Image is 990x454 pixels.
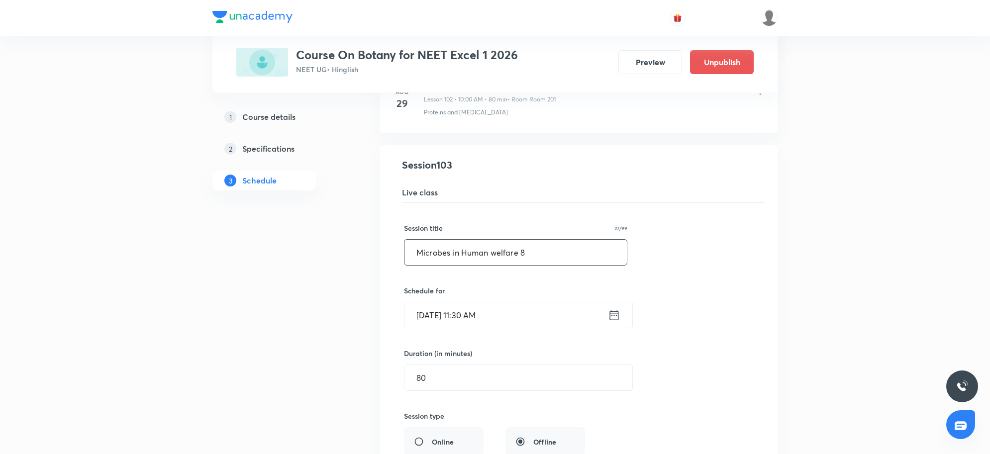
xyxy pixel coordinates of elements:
button: Unpublish [690,50,754,74]
input: 80 [404,365,632,390]
p: • Room Room 201 [507,95,556,104]
p: Proteins and [MEDICAL_DATA] [424,108,508,117]
h5: Live class [402,186,765,198]
img: Company Logo [212,11,293,23]
p: 3 [224,175,236,186]
p: NEET UG • Hinglish [296,64,518,75]
h5: Course details [242,111,296,123]
a: 2Specifications [212,139,348,159]
a: 1Course details [212,107,348,127]
h4: Session 103 [402,158,765,173]
a: Company Logo [212,11,293,25]
input: A great title is short, clear and descriptive [404,240,627,265]
h6: Session type [404,411,444,421]
h3: Course On Botany for NEET Excel 1 2026 [296,48,518,62]
h6: Duration (in minutes) [404,348,472,359]
p: 1 [224,111,236,123]
img: Devendra Kumar [761,9,778,26]
p: 2 [224,143,236,155]
img: 86423E2A-6FE9-42F0-B29A-8C590609C81B_plus.png [236,48,288,77]
p: 27/99 [614,226,627,231]
p: Lesson 102 • 10:00 AM • 80 min [424,95,507,104]
h4: 29 [392,96,412,111]
h5: Specifications [242,143,295,155]
img: ttu [956,380,968,392]
h5: Schedule [242,175,277,186]
button: Preview [618,50,682,74]
img: avatar [673,13,682,22]
h6: Session title [404,223,443,233]
h6: Schedule for [404,285,627,296]
button: avatar [670,10,686,26]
